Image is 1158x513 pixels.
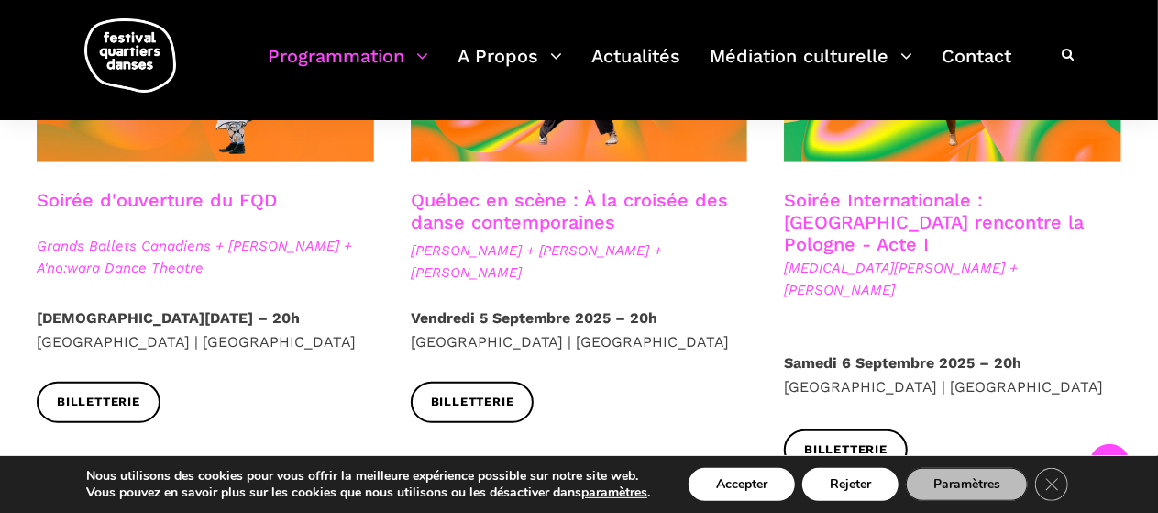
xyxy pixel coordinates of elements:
[802,468,899,501] button: Rejeter
[784,189,1084,255] a: Soirée Internationale : [GEOGRAPHIC_DATA] rencontre la Pologne - Acte I
[37,189,277,211] a: Soirée d'ouverture du FQD
[411,309,658,327] strong: Vendredi 5 Septembre 2025 – 20h
[86,468,650,485] p: Nous utilisons des cookies pour vous offrir la meilleure expérience possible sur notre site web.
[411,307,748,353] p: [GEOGRAPHIC_DATA] | [GEOGRAPHIC_DATA]
[784,429,908,471] a: Billetterie
[37,382,160,423] a: Billetterie
[411,189,729,233] a: Québec en scène : À la croisée des danse contemporaines
[784,257,1121,301] span: [MEDICAL_DATA][PERSON_NAME] + [PERSON_NAME]
[458,40,562,95] a: A Propos
[591,40,680,95] a: Actualités
[57,393,140,412] span: Billetterie
[784,354,1021,372] strong: Samedi 6 Septembre 2025 – 20h
[84,18,176,93] img: logo-fqd-med
[37,309,300,327] strong: [DEMOGRAPHIC_DATA][DATE] – 20h
[268,40,428,95] a: Programmation
[906,468,1028,501] button: Paramètres
[1035,468,1068,501] button: Close GDPR Cookie Banner
[784,351,1121,398] p: [GEOGRAPHIC_DATA] | [GEOGRAPHIC_DATA]
[411,382,535,423] a: Billetterie
[37,307,374,353] p: [GEOGRAPHIC_DATA] | [GEOGRAPHIC_DATA]
[411,240,748,284] span: [PERSON_NAME] + [PERSON_NAME] + [PERSON_NAME]
[581,485,647,501] button: paramètres
[689,468,795,501] button: Accepter
[37,235,374,279] span: Grands Ballets Canadiens + [PERSON_NAME] + A'no:wara Dance Theatre
[804,441,888,460] span: Billetterie
[710,40,912,95] a: Médiation culturelle
[86,485,650,501] p: Vous pouvez en savoir plus sur les cookies que nous utilisons ou les désactiver dans .
[431,393,514,412] span: Billetterie
[942,40,1011,95] a: Contact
